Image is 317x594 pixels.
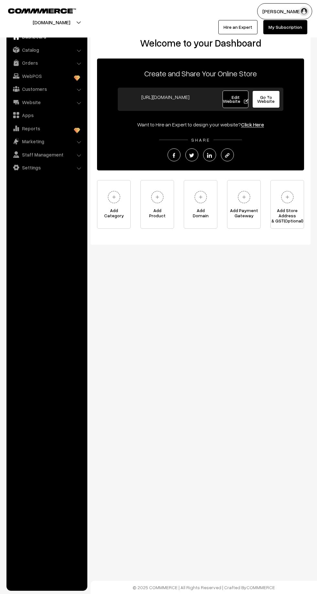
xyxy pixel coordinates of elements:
span: Edit Website [223,94,248,104]
div: Want to Hire an Expert to design your website? [97,121,304,128]
img: plus.svg [235,188,253,206]
button: [DOMAIN_NAME] [10,14,93,30]
img: plus.svg [192,188,210,206]
a: Edit Website [223,91,248,108]
a: Hire an Expert [218,20,257,34]
a: WebPOS [8,70,85,82]
span: Add Domain [184,208,217,221]
a: Click Here [241,121,264,128]
a: COMMMERCE [8,6,65,14]
a: Add PaymentGateway [227,180,261,229]
button: [PERSON_NAME] [257,3,312,19]
a: Staff Management [8,149,85,160]
a: Reports [8,123,85,134]
img: user [299,6,309,16]
span: Add Store Address & GST(Optional) [271,208,304,221]
img: plus.svg [148,188,166,206]
a: AddCategory [97,180,131,229]
span: Go To Website [257,94,275,104]
p: Create and Share Your Online Store [97,68,304,79]
a: Catalog [8,44,85,56]
a: Settings [8,162,85,173]
span: Add Payment Gateway [227,208,260,221]
footer: © 2025 COMMMERCE | All Rights Reserved | Crafted By [91,581,317,594]
span: Add Product [141,208,174,221]
a: Apps [8,109,85,121]
a: Orders [8,57,85,69]
img: plus.svg [279,188,296,206]
a: AddDomain [184,180,217,229]
a: AddProduct [140,180,174,229]
img: plus.svg [105,188,123,206]
a: Website [8,96,85,108]
a: Go To Website [252,91,280,108]
a: My Subscription [263,20,307,34]
a: Add Store Address& GST(Optional) [270,180,304,229]
h2: Welcome to your Dashboard [97,37,304,49]
img: COMMMERCE [8,8,76,13]
span: Add Category [97,208,130,221]
a: Customers [8,83,85,95]
a: COMMMERCE [246,585,275,590]
a: Marketing [8,135,85,147]
span: SHARE [188,137,213,143]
